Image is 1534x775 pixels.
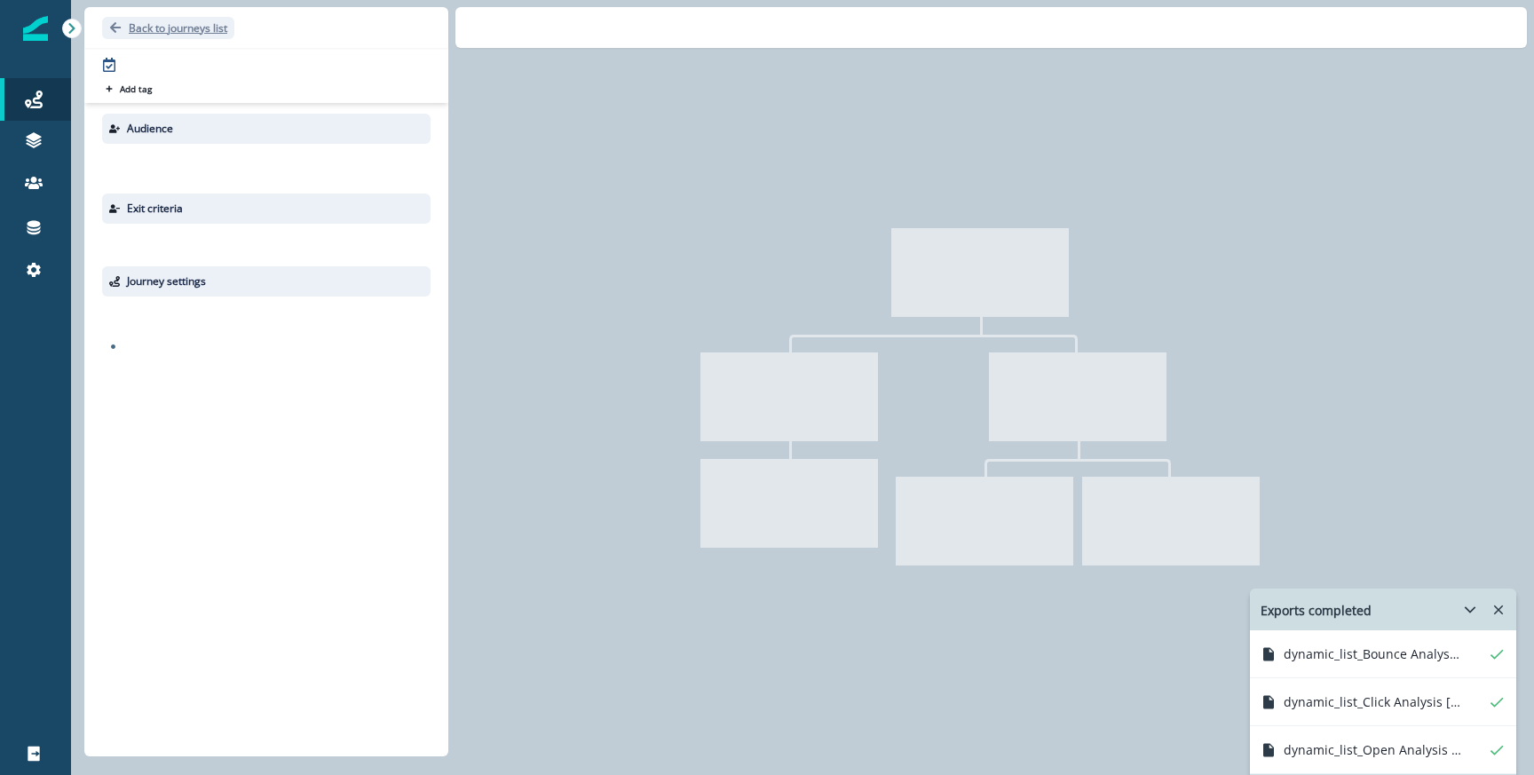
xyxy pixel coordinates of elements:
button: Add tag [102,82,155,96]
p: Back to journeys list [129,20,227,36]
div: hide-exports [1250,630,1516,774]
p: Exports completed [1261,601,1372,620]
p: Exit criteria [127,201,183,217]
p: Journey settings [127,273,206,289]
button: Remove-exports [1484,597,1513,623]
p: Add tag [120,83,152,94]
p: Audience [127,121,173,137]
button: hide-exports [1456,597,1484,623]
button: Go back [102,17,234,39]
p: dynamic_list_Click Analysis [DATE]11.07.21 AM [1284,692,1461,711]
img: Inflection [23,16,48,41]
p: dynamic_list_Bounce Analysis [DATE]11.08.45 AM [1284,645,1461,663]
button: hide-exports [1442,589,1477,630]
p: dynamic_list_Open Analysis [DATE]11.04.02 AM [1284,740,1461,759]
